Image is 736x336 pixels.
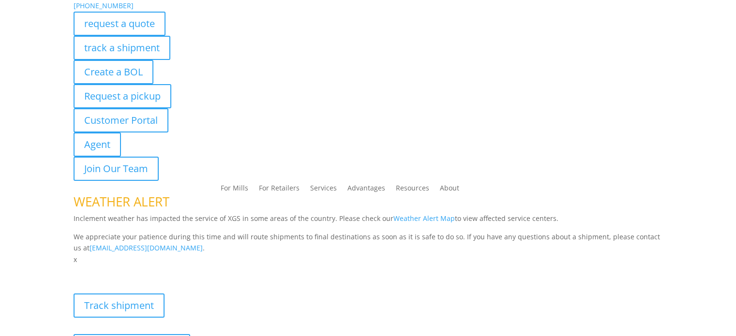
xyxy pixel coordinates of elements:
a: For Retailers [259,185,300,195]
a: Track shipment [74,293,165,318]
a: Services [310,185,337,195]
a: Request a pickup [74,84,171,108]
a: Resources [396,185,429,195]
a: request a quote [74,12,165,36]
a: For Mills [221,185,248,195]
a: [EMAIL_ADDRESS][DOMAIN_NAME] [90,243,203,252]
a: Customer Portal [74,108,168,132]
a: About [440,185,459,195]
p: x [74,254,662,265]
span: WEATHER ALERT [74,193,169,210]
a: Join Our Team [74,157,159,181]
a: Create a BOL [74,60,153,84]
a: track a shipment [74,36,170,60]
a: [PHONE_NUMBER] [74,1,134,10]
a: Advantages [347,185,385,195]
b: Visibility, transparency, and control for your entire supply chain. [74,267,289,276]
p: We appreciate your patience during this time and will route shipments to final destinations as so... [74,231,662,254]
p: Inclement weather has impacted the service of XGS in some areas of the country. Please check our ... [74,213,662,231]
a: Weather Alert Map [393,214,455,223]
a: Agent [74,132,121,157]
